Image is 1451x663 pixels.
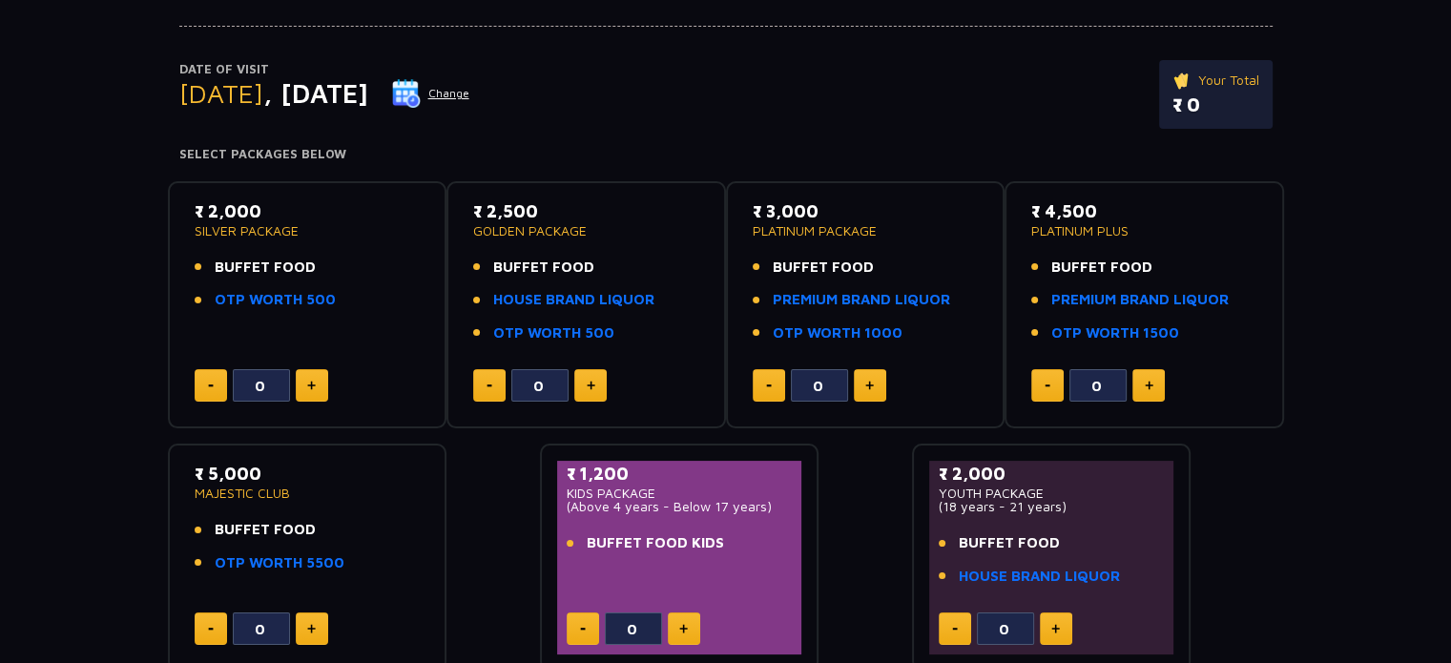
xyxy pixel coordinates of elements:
[215,289,336,311] a: OTP WORTH 500
[179,147,1273,162] h4: Select Packages Below
[1172,70,1192,91] img: ticket
[567,500,793,513] p: (Above 4 years - Below 17 years)
[773,289,950,311] a: PREMIUM BRAND LIQUOR
[587,532,724,554] span: BUFFET FOOD KIDS
[1145,381,1153,390] img: plus
[952,628,958,631] img: minus
[587,381,595,390] img: plus
[865,381,874,390] img: plus
[766,384,772,387] img: minus
[179,77,263,109] span: [DATE]
[567,487,793,500] p: KIDS PACKAGE
[487,384,492,387] img: minus
[307,624,316,633] img: plus
[473,198,699,224] p: ₹ 2,500
[208,628,214,631] img: minus
[263,77,368,109] span: , [DATE]
[679,624,688,633] img: plus
[195,461,421,487] p: ₹ 5,000
[215,257,316,279] span: BUFFET FOOD
[1051,289,1229,311] a: PREMIUM BRAND LIQUOR
[1045,384,1050,387] img: minus
[773,322,902,344] a: OTP WORTH 1000
[1051,322,1179,344] a: OTP WORTH 1500
[215,552,344,574] a: OTP WORTH 5500
[939,487,1165,500] p: YOUTH PACKAGE
[753,224,979,238] p: PLATINUM PACKAGE
[580,628,586,631] img: minus
[391,78,470,109] button: Change
[1051,624,1060,633] img: plus
[195,198,421,224] p: ₹ 2,000
[1051,257,1152,279] span: BUFFET FOOD
[773,257,874,279] span: BUFFET FOOD
[493,289,654,311] a: HOUSE BRAND LIQUOR
[939,500,1165,513] p: (18 years - 21 years)
[307,381,316,390] img: plus
[1031,224,1257,238] p: PLATINUM PLUS
[959,566,1120,588] a: HOUSE BRAND LIQUOR
[473,224,699,238] p: GOLDEN PACKAGE
[493,257,594,279] span: BUFFET FOOD
[959,532,1060,554] span: BUFFET FOOD
[567,461,793,487] p: ₹ 1,200
[939,461,1165,487] p: ₹ 2,000
[208,384,214,387] img: minus
[1172,70,1259,91] p: Your Total
[1172,91,1259,119] p: ₹ 0
[215,519,316,541] span: BUFFET FOOD
[179,60,470,79] p: Date of Visit
[195,487,421,500] p: MAJESTIC CLUB
[195,224,421,238] p: SILVER PACKAGE
[753,198,979,224] p: ₹ 3,000
[493,322,614,344] a: OTP WORTH 500
[1031,198,1257,224] p: ₹ 4,500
